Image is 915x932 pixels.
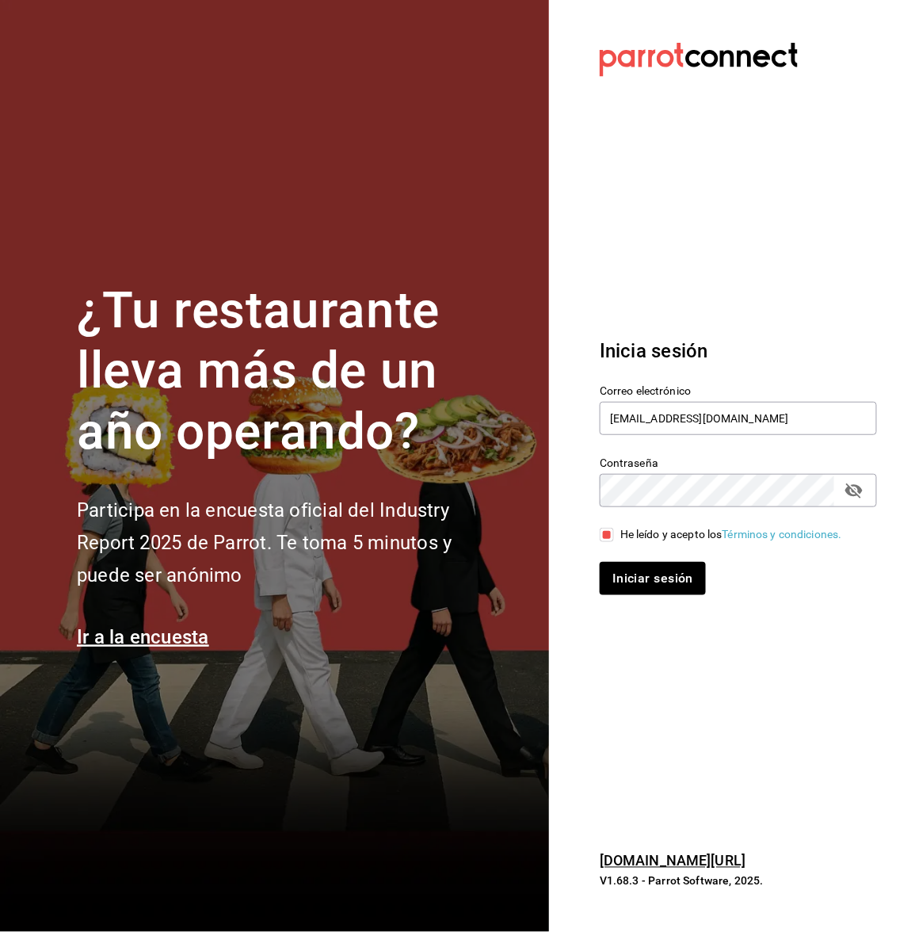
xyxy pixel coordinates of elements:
h3: Inicia sesión [600,337,877,365]
a: Ir a la encuesta [77,626,209,648]
a: [DOMAIN_NAME][URL] [600,853,745,869]
h1: ¿Tu restaurante lleva más de un año operando? [77,281,505,463]
p: V1.68.3 - Parrot Software, 2025. [600,873,877,889]
button: passwordField [841,477,867,504]
input: Ingresa tu correo electrónico [600,402,877,435]
a: Términos y condiciones. [722,528,842,540]
label: Correo electrónico [600,385,877,396]
label: Contraseña [600,457,877,468]
h2: Participa en la encuesta oficial del Industry Report 2025 de Parrot. Te toma 5 minutos y puede se... [77,495,505,591]
button: Iniciar sesión [600,562,706,595]
div: He leído y acepto los [620,526,842,543]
